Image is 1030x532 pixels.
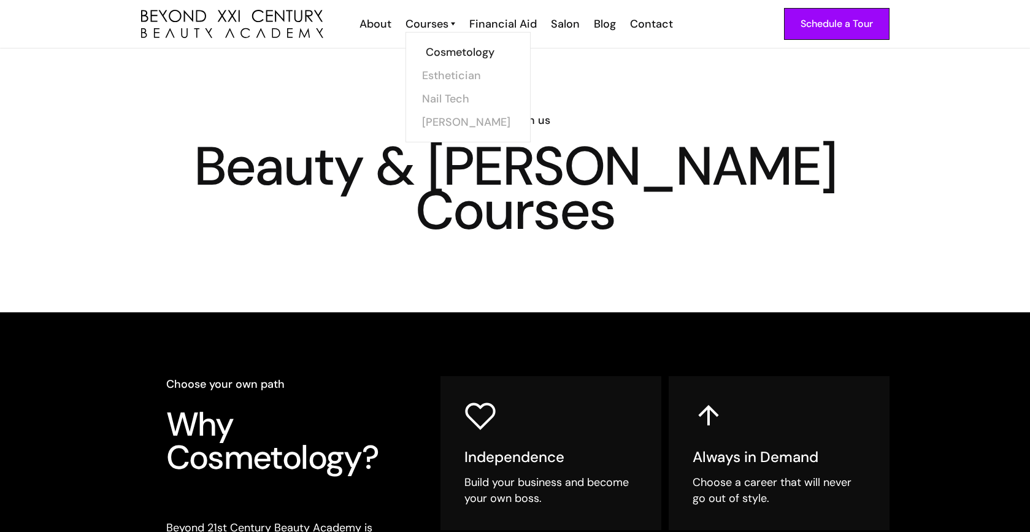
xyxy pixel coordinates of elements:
h6: Learn with us [141,112,890,128]
a: Blog [586,16,622,32]
nav: Courses [405,32,531,142]
div: Blog [594,16,616,32]
img: heart icon [464,400,496,432]
div: Salon [551,16,580,32]
div: Schedule a Tour [801,16,873,32]
div: Choose a career that will never go out of style. [693,474,866,506]
h1: Beauty & [PERSON_NAME] Courses [141,144,890,233]
h5: Independence [464,448,637,466]
h3: Why Cosmetology? [166,408,405,474]
div: Contact [630,16,673,32]
a: [PERSON_NAME] [422,110,514,134]
a: Schedule a Tour [784,8,890,40]
a: Nail Tech [422,87,514,110]
h6: Choose your own path [166,376,405,392]
a: Courses [405,16,455,32]
div: Financial Aid [469,16,537,32]
a: Salon [543,16,586,32]
img: up arrow [693,400,724,432]
a: About [352,16,398,32]
img: beyond 21st century beauty academy logo [141,10,323,39]
a: home [141,10,323,39]
a: Contact [622,16,679,32]
div: Courses [405,16,448,32]
h5: Always in Demand [693,448,866,466]
a: Esthetician [422,64,514,87]
div: About [359,16,391,32]
div: Build your business and become your own boss. [464,474,637,506]
a: Cosmetology [426,40,518,64]
a: Financial Aid [461,16,543,32]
